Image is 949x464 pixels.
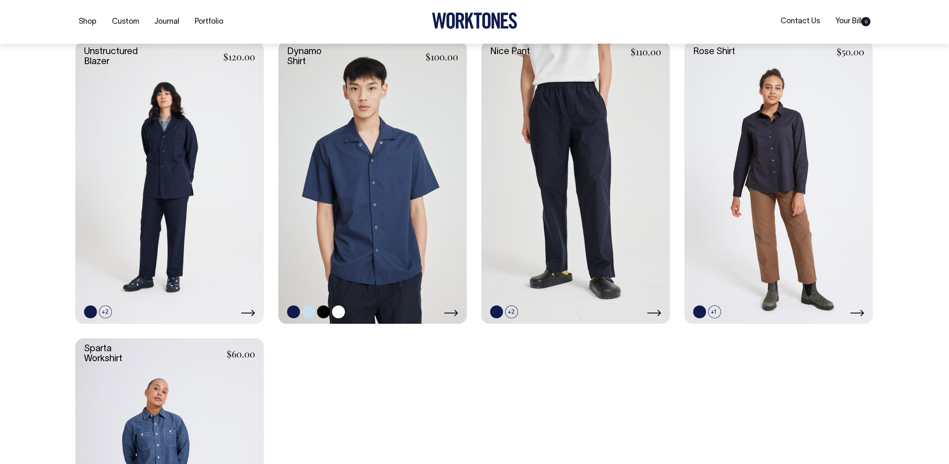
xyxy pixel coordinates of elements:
span: +1 [708,305,721,318]
a: Shop [75,15,100,29]
span: +2 [99,305,112,318]
a: Journal [151,15,183,29]
a: Your Bill0 [832,15,874,28]
span: 0 [861,17,870,26]
a: Portfolio [191,15,227,29]
span: +2 [505,305,518,318]
a: Contact Us [777,15,823,28]
a: Custom [109,15,142,29]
